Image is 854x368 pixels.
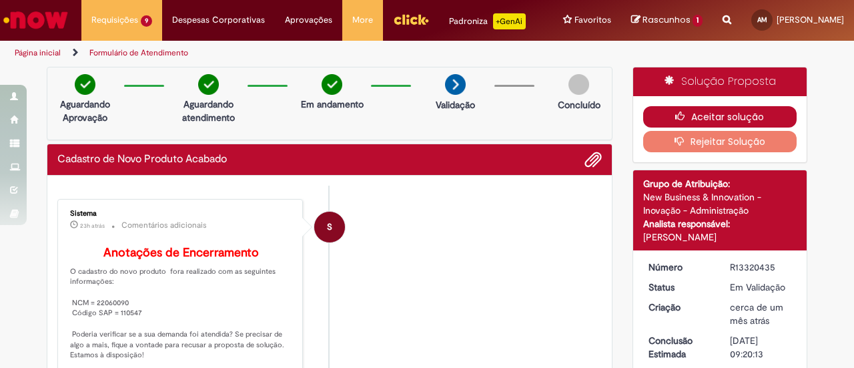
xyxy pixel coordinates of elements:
[103,245,259,260] b: Anotações de Encerramento
[352,13,373,27] span: More
[584,151,602,168] button: Adicionar anexos
[1,7,70,33] img: ServiceNow
[121,220,207,231] small: Comentários adicionais
[638,301,721,314] dt: Criação
[757,15,767,24] span: AM
[643,13,691,26] span: Rascunhos
[301,98,364,111] p: Em andamento
[730,260,792,274] div: R13320435
[285,13,332,27] span: Aprovações
[198,74,219,95] img: check-circle-green.png
[176,98,241,124] p: Aguardando atendimento
[643,177,797,190] div: Grupo de Atribuição:
[393,9,429,29] img: click_logo_yellow_360x200.png
[15,47,61,58] a: Página inicial
[730,301,792,327] div: 24/07/2025 13:22:28
[141,15,152,27] span: 9
[638,334,721,361] dt: Conclusão Estimada
[643,131,797,152] button: Rejeitar Solução
[327,211,332,243] span: S
[57,154,227,166] h2: Cadastro de Novo Produto Acabado Histórico de tíquete
[558,98,600,112] p: Concluído
[80,222,105,230] span: 23h atrás
[322,74,342,95] img: check-circle-green.png
[643,217,797,230] div: Analista responsável:
[643,190,797,217] div: New Business & Innovation - Inovação - Administração
[314,212,345,242] div: System
[10,41,559,65] ul: Trilhas de página
[633,67,807,96] div: Solução Proposta
[631,14,703,27] a: Rascunhos
[730,301,783,327] time: 24/07/2025 13:22:28
[493,13,526,29] p: +GenAi
[91,13,138,27] span: Requisições
[172,13,265,27] span: Despesas Corporativas
[638,260,721,274] dt: Número
[449,13,526,29] div: Padroniza
[574,13,611,27] span: Favoritos
[80,222,105,230] time: 28/08/2025 15:24:11
[730,334,792,361] div: [DATE] 09:20:13
[70,210,292,218] div: Sistema
[730,281,792,294] div: Em Validação
[643,106,797,128] button: Aceitar solução
[89,47,188,58] a: Formulário de Atendimento
[693,15,703,27] span: 1
[730,301,783,327] span: cerca de um mês atrás
[568,74,589,95] img: img-circle-grey.png
[75,74,95,95] img: check-circle-green.png
[445,74,466,95] img: arrow-next.png
[643,230,797,244] div: [PERSON_NAME]
[638,281,721,294] dt: Status
[53,98,117,124] p: Aguardando Aprovação
[436,98,475,112] p: Validação
[777,14,844,25] span: [PERSON_NAME]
